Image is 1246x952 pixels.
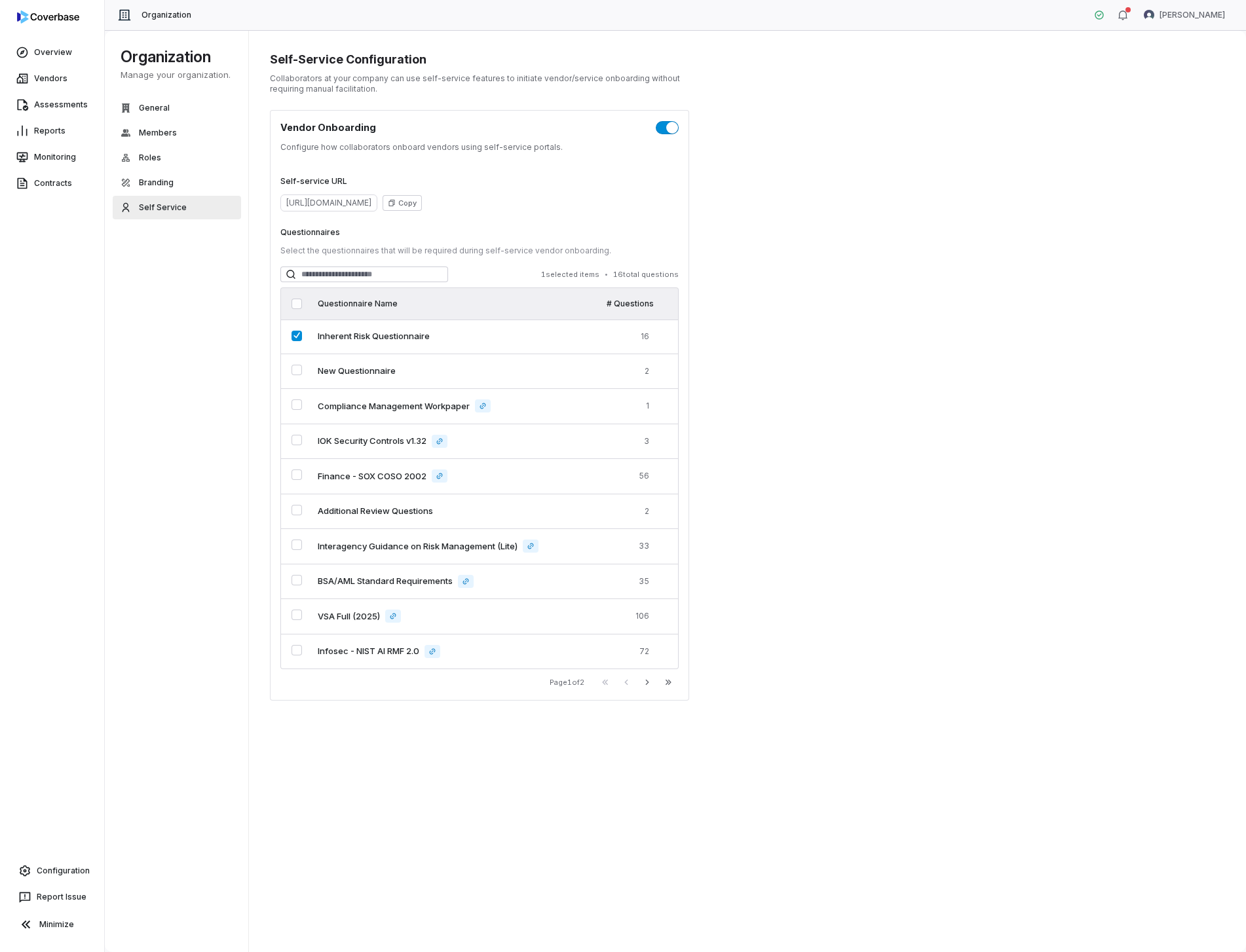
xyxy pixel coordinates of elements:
span: IOK Security Controls v1.32 [318,435,426,448]
span: BSA/AML Standard Requirements [318,575,453,588]
div: Page 1 of 2 [550,678,584,687]
span: 72 [639,646,649,657]
a: Assessments [3,93,102,117]
button: Select questionnaire BSA/AML Standard Requirements [292,575,302,585]
button: Select questionnaire Additional Review Questions [292,505,302,515]
span: Inherent Risk Questionnaire [318,330,430,343]
button: Roles [113,146,241,170]
a: Vendors [3,67,102,90]
a: Overview [3,41,102,64]
button: Self Service [113,196,241,219]
button: Report Issue [5,885,99,909]
button: Select questionnaire Compliance Management Workpaper [292,399,302,410]
span: VSA Full (2025) [318,610,380,623]
p: Configure how collaborators onboard vendors using self-service portals. [280,142,679,153]
a: Monitoring [3,145,102,169]
div: # Questions [607,299,668,309]
button: Select questionnaire Interagency Guidance on Risk Management (Lite) [292,540,302,550]
span: 1 [646,401,649,411]
span: 106 [635,611,649,621]
img: logo-D7KZi-bG.svg [17,10,79,24]
span: 2 [645,506,649,517]
span: 35 [639,576,649,587]
span: 16 [641,331,649,342]
button: Select questionnaire New Questionnaire [292,365,302,375]
span: 1 selected items [541,270,599,280]
span: Roles [139,153,161,163]
span: General [139,103,170,113]
span: [PERSON_NAME] [1160,10,1225,20]
a: Reports [3,119,102,143]
button: General [113,96,241,120]
p: Collaborators at your company can use self-service features to initiate vendor/service onboarding... [270,73,689,94]
span: 2 [645,366,649,376]
button: Copy [383,195,422,211]
button: Select questionnaire VSA Full (2025) [292,610,302,620]
span: New Questionnaire [318,365,396,378]
span: 3 [644,436,649,447]
button: Select questionnaire IOK Security Controls v1.32 [292,435,302,445]
span: Organization [142,10,191,20]
span: Additional Review Questions [318,505,433,518]
button: Minimize [5,911,99,938]
h1: Organization [121,46,233,67]
p: Select the questionnaires that will be required during self-service vendor onboarding. [280,246,679,259]
button: Amanda Pettenati avatar[PERSON_NAME] [1136,5,1233,25]
button: Branding [113,171,241,194]
button: Select questionnaire Inherent Risk Questionnaire [292,331,302,341]
h1: Self-Service Configuration [270,51,689,68]
span: [URL][DOMAIN_NAME] [280,194,377,211]
label: Questionnaires [280,227,340,238]
button: Members [113,121,241,145]
button: Select questionnaire Finance - SOX COSO 2002 [292,469,302,480]
p: Manage your organization. [121,69,233,81]
span: Finance - SOX COSO 2002 [318,470,426,483]
span: Interagency Guidance on Risk Management (Lite) [318,540,518,553]
span: Infosec - NIST AI RMF 2.0 [318,645,419,658]
span: 33 [639,541,649,551]
label: Self-service URL [280,176,679,187]
div: Questionnaire Name [318,299,591,309]
span: 56 [639,471,649,481]
span: Compliance Management Workpaper [318,400,470,413]
span: • [605,270,608,279]
a: Contracts [3,172,102,195]
button: Select all ready questionnaires on this page [292,299,302,309]
button: Select questionnaire Infosec - NIST AI RMF 2.0 [292,645,302,655]
span: 16 total questions [613,270,679,280]
span: Branding [139,177,174,188]
span: Self Service [139,202,187,213]
a: Configuration [5,859,99,883]
img: Amanda Pettenati avatar [1144,10,1154,20]
h1: Vendor Onboarding [280,120,376,134]
span: Members [139,128,177,138]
